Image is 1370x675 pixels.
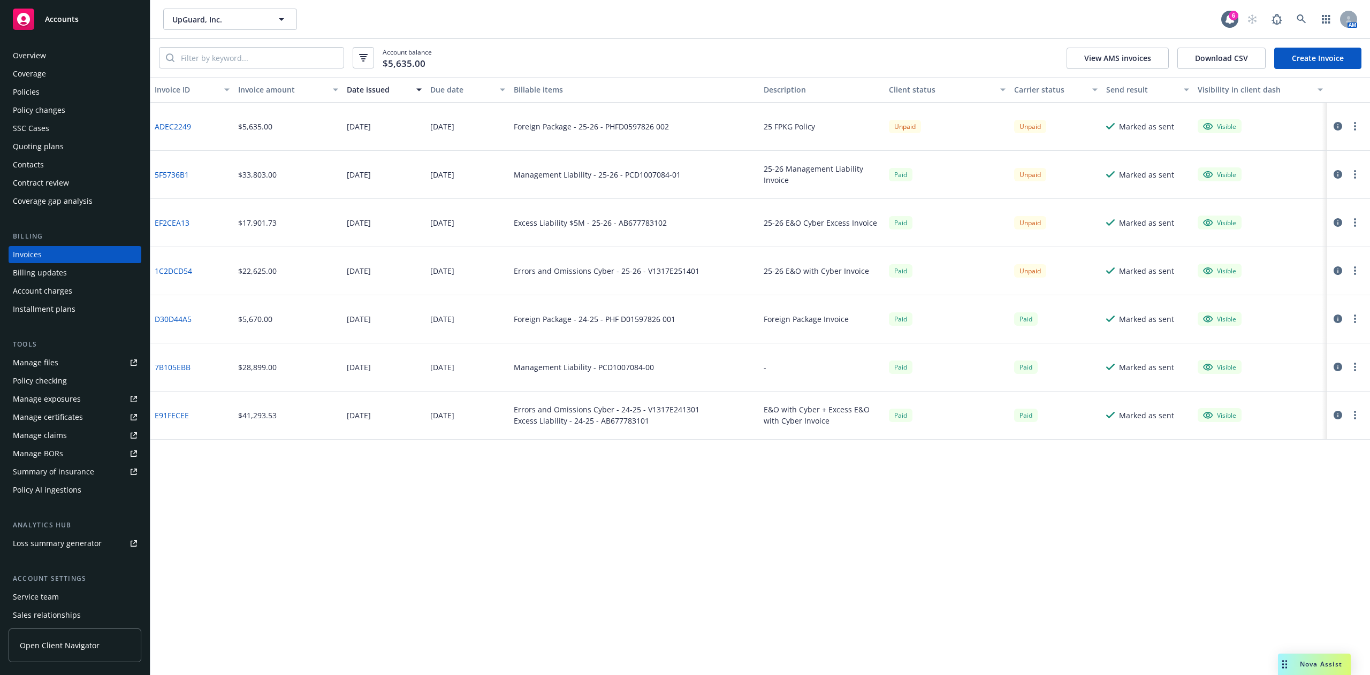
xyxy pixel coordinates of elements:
[347,362,371,373] div: [DATE]
[1177,48,1266,69] button: Download CSV
[1193,77,1327,103] button: Visibility in client dash
[13,301,75,318] div: Installment plans
[1203,121,1236,131] div: Visible
[889,264,912,278] div: Paid
[9,264,141,281] a: Billing updates
[1203,218,1236,227] div: Visible
[347,169,371,180] div: [DATE]
[9,83,141,101] a: Policies
[1014,360,1038,374] div: Paid
[430,313,454,325] div: [DATE]
[13,264,67,281] div: Billing updates
[9,409,141,426] a: Manage certificates
[1274,48,1361,69] a: Create Invoice
[13,138,64,155] div: Quoting plans
[9,138,141,155] a: Quoting plans
[9,354,141,371] a: Manage files
[430,362,454,373] div: [DATE]
[764,265,869,277] div: 25-26 E&O with Cyber Invoice
[9,588,141,605] a: Service team
[514,169,681,180] div: Management Liability - 25-26 - PCD1007084-01
[764,313,849,325] div: Foreign Package Invoice
[1067,48,1169,69] button: View AMS invoices
[1203,362,1236,372] div: Visible
[1119,217,1174,228] div: Marked as sent
[238,410,277,421] div: $41,293.53
[9,427,141,444] a: Manage claims
[234,77,342,103] button: Invoice amount
[155,362,191,373] a: 7B105EBB
[155,121,191,132] a: ADEC2249
[13,445,63,462] div: Manage BORs
[1014,264,1046,278] div: Unpaid
[155,410,189,421] a: E91FECEE
[885,77,1010,103] button: Client status
[1014,216,1046,229] div: Unpaid
[9,4,141,34] a: Accounts
[764,217,877,228] div: 25-26 E&O Cyber Excess Invoice
[514,217,667,228] div: Excess Liability $5M - 25-26 - AB677783102
[13,354,58,371] div: Manage files
[13,282,72,300] div: Account charges
[1102,77,1194,103] button: Send result
[1119,121,1174,132] div: Marked as sent
[1266,9,1288,30] a: Report a Bug
[430,265,454,277] div: [DATE]
[1203,170,1236,179] div: Visible
[150,77,234,103] button: Invoice ID
[430,217,454,228] div: [DATE]
[13,409,83,426] div: Manage certificates
[155,169,189,180] a: 5F5736B1
[347,410,371,421] div: [DATE]
[9,390,141,408] a: Manage exposures
[430,169,454,180] div: [DATE]
[13,156,44,173] div: Contacts
[509,77,760,103] button: Billable items
[166,53,174,62] svg: Search
[514,84,756,95] div: Billable items
[347,121,371,132] div: [DATE]
[9,607,141,624] a: Sales relationships
[1119,169,1174,180] div: Marked as sent
[1242,9,1263,30] a: Start snowing
[1119,362,1174,373] div: Marked as sent
[889,360,912,374] span: Paid
[1014,120,1046,133] div: Unpaid
[1203,266,1236,275] div: Visible
[347,265,371,277] div: [DATE]
[238,313,272,325] div: $5,670.00
[889,312,912,326] div: Paid
[9,65,141,82] a: Coverage
[1291,9,1312,30] a: Search
[9,520,141,531] div: Analytics hub
[889,216,912,229] div: Paid
[13,390,81,408] div: Manage exposures
[347,217,371,228] div: [DATE]
[764,362,766,373] div: -
[9,535,141,552] a: Loss summary generator
[13,246,42,263] div: Invoices
[13,102,65,119] div: Policy changes
[9,282,141,300] a: Account charges
[514,313,675,325] div: Foreign Package - 24-25 - PHF D01597826 001
[13,372,67,389] div: Policy checking
[1014,168,1046,181] div: Unpaid
[1014,312,1038,326] div: Paid
[9,120,141,137] a: SSC Cases
[174,48,344,68] input: Filter by keyword...
[13,588,59,605] div: Service team
[1119,313,1174,325] div: Marked as sent
[45,15,79,24] span: Accounts
[889,168,912,181] div: Paid
[1010,77,1102,103] button: Carrier status
[889,409,912,422] div: Paid
[426,77,509,103] button: Due date
[1315,9,1337,30] a: Switch app
[383,57,425,71] span: $5,635.00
